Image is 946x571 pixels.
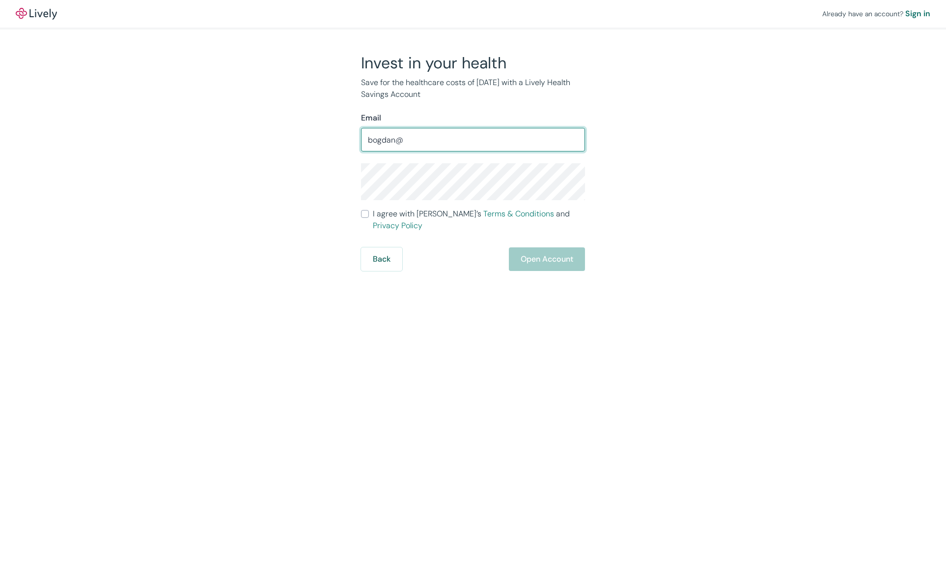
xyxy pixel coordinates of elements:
div: Already have an account? [822,8,930,20]
button: Back [361,247,402,271]
label: Email [361,112,381,124]
h2: Invest in your health [361,53,585,73]
a: Privacy Policy [373,220,422,231]
a: LivelyLively [16,8,57,20]
img: Lively [16,8,57,20]
span: I agree with [PERSON_NAME]’s and [373,208,585,232]
p: Save for the healthcare costs of [DATE] with a Lively Health Savings Account [361,77,585,100]
a: Terms & Conditions [483,209,554,219]
a: Sign in [905,8,930,20]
